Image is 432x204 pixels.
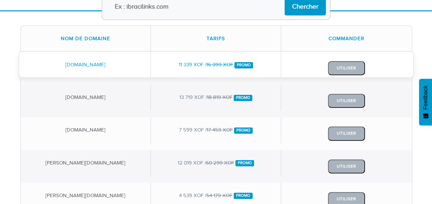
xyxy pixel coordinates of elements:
span: Promo [234,62,253,68]
span: Feedback [422,86,429,110]
button: Utiliser [328,126,365,140]
div: [DOMAIN_NAME] [21,84,151,110]
div: 13 719 XOF / [151,84,281,110]
div: Tarifs [151,26,281,52]
div: 7 599 XOF / [151,117,281,143]
span: Promo [234,193,253,199]
button: Utiliser [328,94,365,108]
div: Nom de domaine [21,26,151,52]
del: 54 179 XOF [206,193,232,198]
del: 17 459 XOF [207,127,233,133]
del: 18 819 XOF [207,94,232,100]
span: Promo [234,95,253,101]
span: Promo [235,160,254,166]
button: Utiliser [328,159,365,173]
div: [PERSON_NAME][DOMAIN_NAME] [21,150,151,176]
div: [DOMAIN_NAME] [21,117,151,143]
div: Commander [281,26,411,52]
span: Promo [234,127,253,134]
div: 12 019 XOF / [151,150,281,176]
div: 11 339 XOF / [151,52,281,78]
button: Feedback - Afficher l’enquête [419,79,432,125]
div: [DOMAIN_NAME] [21,52,151,78]
del: 60 299 XOF [206,160,234,166]
button: Utiliser [328,61,365,75]
del: 16 099 XOF [206,62,233,67]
